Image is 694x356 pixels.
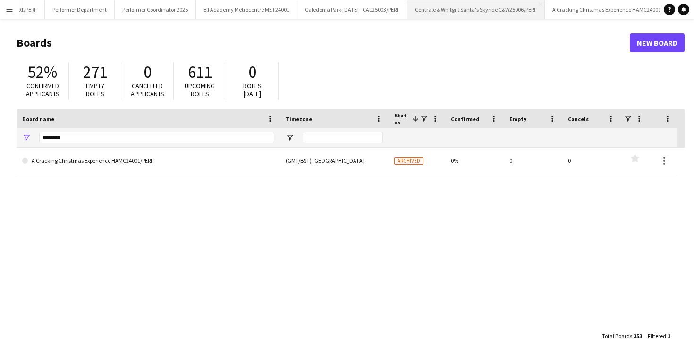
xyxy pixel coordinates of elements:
span: 271 [83,62,107,83]
div: 0 [504,148,562,174]
button: Open Filter Menu [286,133,294,142]
span: Filtered [648,332,666,339]
h1: Boards [17,36,630,50]
div: 0% [445,148,504,174]
button: Elf Academy Metrocentre MET24001 [196,0,297,19]
button: Centrale & Whitgift Santa's Skyride C&W25006/PERF [407,0,545,19]
span: Empty roles [86,82,104,98]
span: Cancels [568,116,589,123]
span: Cancelled applicants [131,82,164,98]
button: Performer Department [45,0,115,19]
span: Confirmed applicants [26,82,59,98]
div: 0 [562,148,621,174]
a: New Board [630,33,685,52]
a: A Cracking Christmas Experience HAMC24001/PERF [22,148,274,174]
div: (GMT/BST) [GEOGRAPHIC_DATA] [280,148,389,174]
span: 1 [668,332,670,339]
span: Roles [DATE] [243,82,262,98]
input: Board name Filter Input [39,132,274,143]
button: Performer Coordinator 2025 [115,0,196,19]
span: 611 [188,62,212,83]
span: Archived [394,157,423,165]
span: 52% [28,62,57,83]
span: 353 [634,332,642,339]
span: Timezone [286,116,312,123]
span: Upcoming roles [185,82,215,98]
div: : [602,327,642,345]
span: Total Boards [602,332,632,339]
div: : [648,327,670,345]
span: Status [394,112,408,126]
button: A Cracking Christmas Experience HAMC24001/PERF [545,0,682,19]
span: Board name [22,116,54,123]
span: Confirmed [451,116,480,123]
span: 0 [248,62,256,83]
button: Open Filter Menu [22,133,31,142]
span: 0 [144,62,152,83]
button: Caledonia Park [DATE] - CAL25003/PERF [297,0,407,19]
input: Timezone Filter Input [303,132,383,143]
span: Empty [509,116,526,123]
